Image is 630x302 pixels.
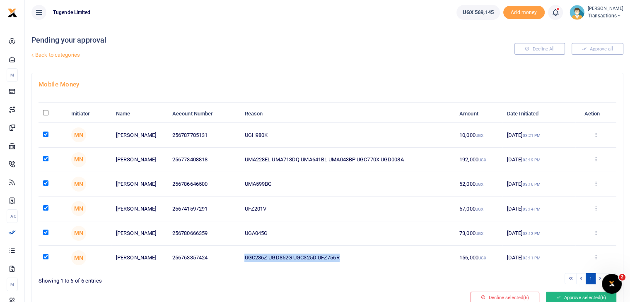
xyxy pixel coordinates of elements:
[455,172,502,197] td: 52,000
[111,105,168,123] th: Name: activate to sort column ascending
[168,105,240,123] th: Account Number: activate to sort column ascending
[570,5,584,20] img: profile-user
[39,105,67,123] th: : activate to sort column descending
[240,197,455,221] td: UFZ201V
[240,123,455,147] td: UGH980K
[455,105,502,123] th: Amount: activate to sort column ascending
[240,246,455,270] td: UGC236Z UGD852G UGC325D UFZ756R
[600,295,606,300] span: (6)
[476,231,483,236] small: UGX
[240,148,455,172] td: UMA228EL UMA713DQ UMA641BL UMA043BP UGC770X UGD008A
[619,274,625,280] span: 2
[476,207,483,211] small: UGX
[522,182,541,187] small: 03:16 PM
[111,197,168,221] td: [PERSON_NAME]
[7,278,18,291] li: M
[7,9,17,15] a: logo-small logo-large logo-large
[503,9,545,15] a: Add money
[455,221,502,246] td: 73,000
[240,221,455,246] td: UGA045G
[168,221,240,246] td: 256780666359
[168,197,240,221] td: 256741597291
[570,5,623,20] a: profile-user [PERSON_NAME] Transactions
[502,246,575,270] td: [DATE]
[502,148,575,172] td: [DATE]
[71,226,86,241] span: Marie Nankinga
[522,158,541,162] small: 03:19 PM
[7,68,18,82] li: M
[168,246,240,270] td: 256763357424
[502,221,575,246] td: [DATE]
[502,105,575,123] th: Date Initiated: activate to sort column ascending
[111,246,168,270] td: [PERSON_NAME]
[111,221,168,246] td: [PERSON_NAME]
[588,5,623,12] small: [PERSON_NAME]
[503,6,545,19] li: Toup your wallet
[111,148,168,172] td: [PERSON_NAME]
[586,273,596,284] a: 1
[71,152,86,167] span: Marie Nankinga
[522,231,541,236] small: 03:13 PM
[522,207,541,211] small: 03:14 PM
[67,105,111,123] th: Initiator: activate to sort column ascending
[29,48,424,62] a: Back to categories
[168,148,240,172] td: 256773408818
[455,148,502,172] td: 192,000
[168,172,240,197] td: 256786646500
[588,12,623,19] span: Transactions
[575,105,616,123] th: Action: activate to sort column ascending
[7,8,17,18] img: logo-small
[463,8,494,17] span: UGX 569,145
[71,201,86,216] span: Marie Nankinga
[240,172,455,197] td: UMA599BG
[31,36,424,45] h4: Pending your approval
[39,80,616,89] h4: Mobile Money
[7,209,18,223] li: Ac
[39,272,324,285] div: Showing 1 to 6 of 6 entries
[50,9,94,16] span: Tugende Limited
[453,5,503,20] li: Wallet ballance
[478,256,486,260] small: UGX
[240,105,455,123] th: Reason: activate to sort column ascending
[502,172,575,197] td: [DATE]
[478,158,486,162] small: UGX
[71,127,86,142] span: Marie Nankinga
[503,6,545,19] span: Add money
[111,172,168,197] td: [PERSON_NAME]
[111,123,168,147] td: [PERSON_NAME]
[71,250,86,265] span: Marie Nankinga
[455,246,502,270] td: 156,000
[476,133,483,138] small: UGX
[602,274,622,294] iframe: Intercom live chat
[522,133,541,138] small: 03:21 PM
[502,197,575,221] td: [DATE]
[71,177,86,192] span: Marie Nankinga
[476,182,483,187] small: UGX
[455,123,502,147] td: 10,000
[455,197,502,221] td: 57,000
[522,256,541,260] small: 03:11 PM
[456,5,500,20] a: UGX 569,145
[502,123,575,147] td: [DATE]
[523,295,529,300] span: (6)
[168,123,240,147] td: 256787705131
